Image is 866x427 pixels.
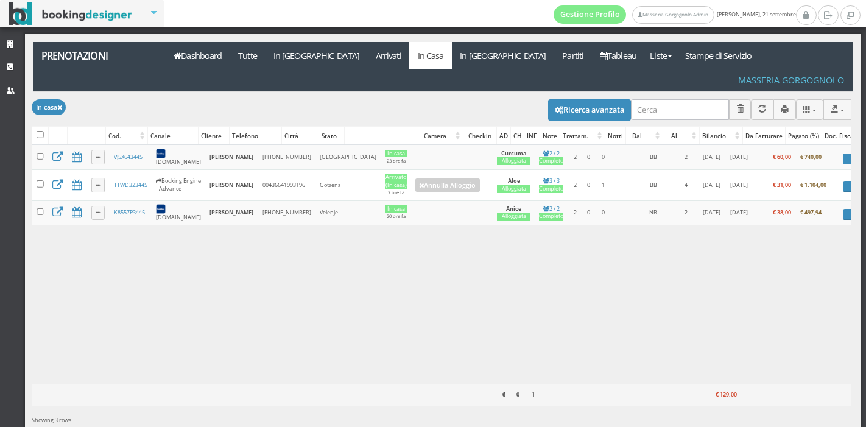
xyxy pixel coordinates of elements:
b: [PERSON_NAME] [209,153,253,161]
a: Tutte [230,42,266,69]
a: Liste [644,42,677,69]
div: INF [524,127,539,144]
div: Al [663,127,699,144]
b: € 60,00 [773,153,791,161]
a: In [GEOGRAPHIC_DATA] [452,42,554,69]
a: In Casa [409,42,452,69]
td: 00436641993196 [258,170,315,200]
div: Completo [539,157,563,165]
button: Export [823,99,851,119]
small: 20 ore fa [387,213,406,219]
div: Telefono [230,127,282,144]
td: Götzens [315,170,381,200]
td: 2 [676,145,697,170]
a: 2 / 2Completo [539,149,563,166]
div: Stato [314,127,344,144]
h4: Masseria Gorgognolo [738,75,844,85]
b: 0 [516,390,519,398]
a: TTWD323445 [114,181,147,189]
a: Prenotazioni [33,42,159,69]
b: € 31,00 [773,181,791,189]
td: [DOMAIN_NAME] [152,200,205,225]
button: Ricerca avanzata [548,99,631,120]
td: Booking Engine - Advance [152,170,205,200]
b: € 740,00 [800,153,822,161]
img: BookingDesigner.com [9,2,132,26]
td: 0 [596,200,611,225]
td: NB [631,200,676,225]
div: In casa [385,205,407,213]
div: Checkin [463,127,496,144]
img: 7STAjs-WNfZHmYllyLag4gdhmHm8JrbmzVrznejwAeLEbpu0yDt-GlJaDipzXAZBN18=w300 [156,204,166,214]
b: 1 [532,390,535,398]
div: Trattam. [560,127,605,144]
img: 7STAjs-WNfZHmYllyLag4gdhmHm8JrbmzVrznejwAeLEbpu0yDt-GlJaDipzXAZBN18=w300 [156,149,166,158]
b: [PERSON_NAME] [209,208,253,216]
a: 3 / 3Completo [539,177,563,193]
td: 2 [568,145,582,170]
td: Velenje [315,200,381,225]
div: AD [497,127,510,144]
a: Tableau [592,42,645,69]
div: Città [282,127,314,144]
div: CH [511,127,524,144]
b: Aloe [508,177,520,185]
b: Curcuma [501,149,526,157]
a: Arrivati [367,42,409,69]
b: [PERSON_NAME] [209,181,253,189]
div: Completo [539,213,563,221]
a: Stampe di Servizio [677,42,760,69]
td: BB [631,170,676,200]
div: Doc. Fiscali [822,127,860,144]
div: Canale [148,127,198,144]
span: Showing 3 rows [32,416,71,424]
a: 2 / 2Completo [539,205,563,221]
div: Camera [421,127,463,144]
td: 0 [596,145,611,170]
td: 1 [596,170,611,200]
div: Alloggiata [497,213,530,221]
td: [DATE] [726,145,752,170]
td: 2 [676,200,697,225]
td: [PHONE_NUMBER] [258,200,315,225]
b: Anice [506,205,521,213]
div: Bilancio [700,127,742,144]
button: Aggiorna [751,99,773,119]
a: Gestione Profilo [554,5,627,24]
td: [DATE] [697,200,726,225]
td: [DATE] [697,170,726,200]
td: [GEOGRAPHIC_DATA] [315,145,381,170]
b: € 1.104,00 [800,181,826,189]
div: Alloggiata [497,157,530,165]
a: Annulla Alloggio [415,178,480,192]
td: 4 [676,170,697,200]
div: Notti [605,127,625,144]
td: 2 [568,200,582,225]
td: [DATE] [726,170,752,200]
div: Arrivato (In casa) [385,174,407,189]
div: Cliente [199,127,228,144]
td: [DOMAIN_NAME] [152,145,205,170]
td: 0 [582,200,596,225]
td: [DATE] [726,200,752,225]
div: Cod. [106,127,147,144]
td: [DATE] [697,145,726,170]
div: Pagato (%) [786,127,822,144]
small: 7 ore fa [388,189,404,196]
a: K8557P3445 [114,208,145,216]
div: Dal [626,127,663,144]
b: € 38,00 [773,208,791,216]
div: Completo [539,185,563,193]
div: Alloggiata [497,185,530,193]
td: 0 [582,145,596,170]
a: In [GEOGRAPHIC_DATA] [265,42,367,69]
span: [PERSON_NAME], 21 settembre [554,5,796,24]
div: Note [540,127,560,144]
td: BB [631,145,676,170]
td: [PHONE_NUMBER] [258,145,315,170]
a: Masseria Gorgognolo Admin [632,6,714,24]
a: Dashboard [166,42,230,69]
a: Partiti [554,42,592,69]
a: VJ5X643445 [114,153,143,161]
b: 6 [502,390,505,398]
